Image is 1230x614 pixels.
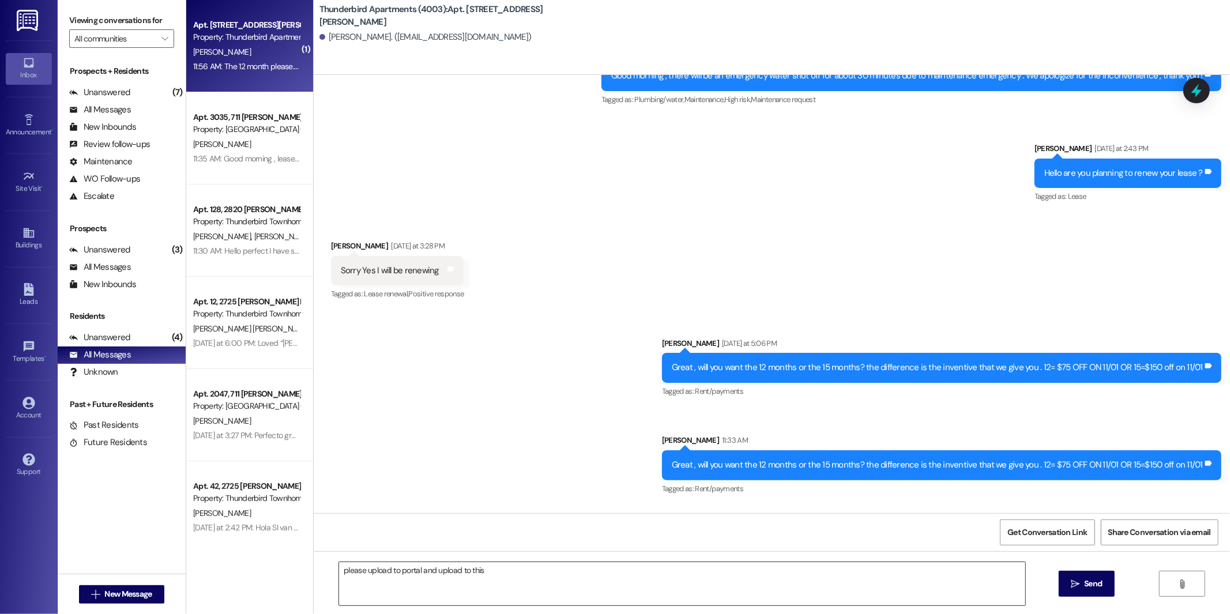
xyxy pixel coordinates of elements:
img: ResiDesk Logo [17,10,40,31]
span: Maintenance request [751,95,816,104]
div: Property: Thunderbird Apartments (4003) [193,31,300,43]
div: New Inbounds [69,278,136,291]
div: Property: Thunderbird Townhomes (4001) [193,308,300,320]
div: Past + Future Residents [58,398,186,410]
div: Property: [GEOGRAPHIC_DATA] (4027) [193,123,300,135]
div: Tagged as: [1035,188,1221,205]
span: [PERSON_NAME] [193,47,251,57]
div: Tagged as: [601,91,1221,108]
b: Thunderbird Apartments (4003): Apt. [STREET_ADDRESS][PERSON_NAME] [319,3,550,28]
div: Unanswered [69,86,130,99]
div: Review follow-ups [69,138,150,150]
div: (3) [169,241,186,259]
span: • [44,353,46,361]
div: Residents [58,310,186,322]
div: Escalate [69,190,114,202]
div: [PERSON_NAME]. ([EMAIL_ADDRESS][DOMAIN_NAME]) [319,31,532,43]
span: [PERSON_NAME] [193,231,254,242]
div: Tagged as: [662,383,1221,400]
div: 11:30 AM: Hello perfect I have sent the lease agreement please sign as soon as possible . If you ... [193,246,630,256]
div: [PERSON_NAME] [662,337,1221,353]
div: Property: Thunderbird Townhomes (4001) [193,492,300,504]
div: (4) [169,329,186,346]
span: New Message [104,588,152,600]
div: Apt. 12, 2725 [PERSON_NAME] B [193,296,300,308]
div: [DATE] at 2:43 PM [1092,142,1149,155]
span: • [51,126,53,134]
div: Good morning , there will be an emergency water shut off for about 30 minutes due to maintenance ... [611,70,1203,82]
a: Site Visit • [6,167,52,198]
div: Sorry Yes I will be renewing [341,265,439,277]
span: Lease [1068,191,1086,201]
div: [DATE] at 6:00 PM: Loved “[PERSON_NAME] (Thunderbird Townhomes (4001)): Great see you here [DATE]” [193,338,548,348]
div: [DATE] at 2:42 PM: Hola SI van a querer renovar contrato? (You can always reply STOP to opt out o... [193,522,583,533]
div: Future Residents [69,436,147,449]
div: Apt. 42, 2725 [PERSON_NAME] F [193,480,300,492]
span: Rent/payments [695,484,744,494]
button: Share Conversation via email [1101,519,1218,545]
div: [PERSON_NAME] [662,434,1221,450]
span: Rent/payments [695,386,744,396]
a: Account [6,393,52,424]
i:  [1178,579,1186,589]
div: Property: Thunderbird Townhomes (4001) [193,216,300,228]
span: [PERSON_NAME] [193,139,251,149]
div: [PERSON_NAME] [331,240,464,256]
span: [PERSON_NAME] [254,231,311,242]
div: Apt. 2047, 711 [PERSON_NAME] F [193,388,300,400]
span: Maintenance , [684,95,724,104]
span: High risk , [724,95,751,104]
div: WO Follow-ups [69,173,140,185]
div: 11:35 AM: Good morning , lease renewal was sent to your email , please sign as soon as possible t... [193,153,545,164]
button: Get Conversation Link [1000,519,1094,545]
div: Apt. [STREET_ADDRESS][PERSON_NAME] [193,19,300,31]
span: Get Conversation Link [1007,526,1087,538]
div: 11:56 AM: The 12 month please..do you need a new copy of the insurance? [193,61,438,71]
div: Apt. 128, 2820 [PERSON_NAME] [193,204,300,216]
div: Great , will you want the 12 months or the 15 months? the difference is the inventive that we giv... [672,459,1203,471]
div: Property: [GEOGRAPHIC_DATA] (4027) [193,400,300,412]
div: Apt. 3035, 711 [PERSON_NAME] E [193,111,300,123]
a: Leads [6,280,52,311]
a: Buildings [6,223,52,254]
a: Templates • [6,337,52,368]
div: All Messages [69,104,131,116]
div: Tagged as: [662,480,1221,497]
span: Send [1084,578,1102,590]
span: • [42,183,43,191]
div: Prospects [58,223,186,235]
textarea: please upload to portal and upload to this [339,562,1025,605]
a: Support [6,450,52,481]
input: All communities [74,29,156,48]
i:  [91,590,100,599]
span: [PERSON_NAME] [193,416,251,426]
div: 11:33 AM [719,434,748,446]
div: Unanswered [69,244,130,256]
label: Viewing conversations for [69,12,174,29]
div: [DATE] at 5:06 PM [719,337,777,349]
span: Lease renewal , [364,289,409,299]
div: Tagged as: [331,285,464,302]
span: [PERSON_NAME] [PERSON_NAME] [193,323,310,334]
div: New Inbounds [69,121,136,133]
div: All Messages [69,349,131,361]
div: Past Residents [69,419,139,431]
div: Hello are you planning to renew your lease ? [1044,167,1203,179]
button: New Message [79,585,164,604]
div: Maintenance [69,156,133,168]
div: Great , will you want the 12 months or the 15 months? the difference is the inventive that we giv... [672,361,1203,374]
div: [PERSON_NAME] [1035,142,1221,159]
span: [PERSON_NAME] [193,508,251,518]
div: [DATE] at 3:28 PM [388,240,445,252]
div: All Messages [69,261,131,273]
div: Unanswered [69,332,130,344]
i:  [1071,579,1079,589]
button: Send [1059,571,1115,597]
i:  [161,34,168,43]
div: (7) [170,84,186,101]
span: Share Conversation via email [1108,526,1211,538]
span: Positive response [409,289,464,299]
a: Inbox [6,53,52,84]
div: Unknown [69,366,118,378]
div: [DATE] at 3:27 PM: Perfecto gracias [193,430,309,440]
